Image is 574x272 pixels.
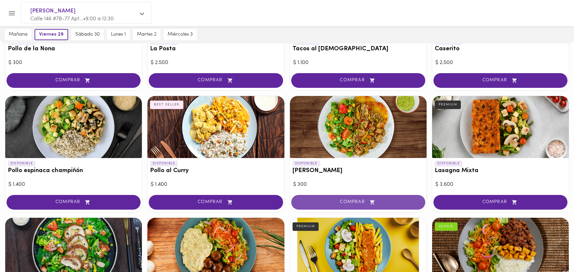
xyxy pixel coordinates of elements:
span: COMPRAR [157,200,275,205]
div: $ 300 [8,59,139,67]
span: lunes 1 [111,32,126,38]
h3: Caserito [435,46,566,53]
div: PREMIUM [435,101,461,109]
p: DISPONIBLE [435,161,462,167]
button: miércoles 3 [164,29,197,40]
p: DISPONIBLE [150,161,178,167]
button: COMPRAR [149,73,283,88]
h3: Pollo al Curry [150,168,281,174]
div: Lasagna Mixta [432,96,569,158]
h3: La Posta [150,46,281,53]
span: mañana [9,32,27,38]
div: $ 1.400 [151,181,281,188]
div: BEST SELLER [150,101,183,109]
button: COMPRAR [433,195,567,210]
span: COMPRAR [442,200,559,205]
span: COMPRAR [299,200,417,205]
button: COMPRAR [291,195,425,210]
div: VEGGIE [435,222,458,231]
button: COMPRAR [149,195,283,210]
div: PREMIUM [293,222,319,231]
p: DISPONIBLE [293,161,320,167]
iframe: Messagebird Livechat Widget [536,234,567,265]
h3: Pollo espinaca champiñón [8,168,139,174]
div: $ 2.500 [435,59,566,67]
button: COMPRAR [433,73,567,88]
button: Menu [4,5,20,21]
button: lunes 1 [107,29,130,40]
span: sábado 30 [75,32,100,38]
button: COMPRAR [291,73,425,88]
button: mañana [5,29,31,40]
h3: [PERSON_NAME] [293,168,424,174]
div: $ 1.100 [293,59,423,67]
button: martes 2 [133,29,160,40]
h3: Lasagna Mixta [435,168,566,174]
span: COMPRAR [299,78,417,83]
h3: Pollo de la Nona [8,46,139,53]
span: COMPRAR [15,78,132,83]
div: $ 2.500 [151,59,281,67]
button: viernes 29 [35,29,68,40]
button: COMPRAR [7,73,141,88]
div: Pollo espinaca champiñón [5,96,142,158]
span: [PERSON_NAME] [30,7,135,15]
span: COMPRAR [157,78,275,83]
div: $ 300 [293,181,423,188]
p: DISPONIBLE [8,161,36,167]
div: $ 3.600 [435,181,566,188]
h3: Tacos al [DEMOGRAPHIC_DATA] [293,46,424,53]
button: COMPRAR [7,195,141,210]
span: martes 2 [137,32,157,38]
button: sábado 30 [71,29,104,40]
span: Calle 146 #7B-77 Apt... • 9:00 a 12:30 [30,16,114,22]
span: viernes 29 [39,32,64,38]
div: $ 1.400 [8,181,139,188]
span: COMPRAR [442,78,559,83]
span: miércoles 3 [168,32,193,38]
div: Arroz chaufa [290,96,427,158]
span: COMPRAR [15,200,132,205]
div: Pollo al Curry [147,96,284,158]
